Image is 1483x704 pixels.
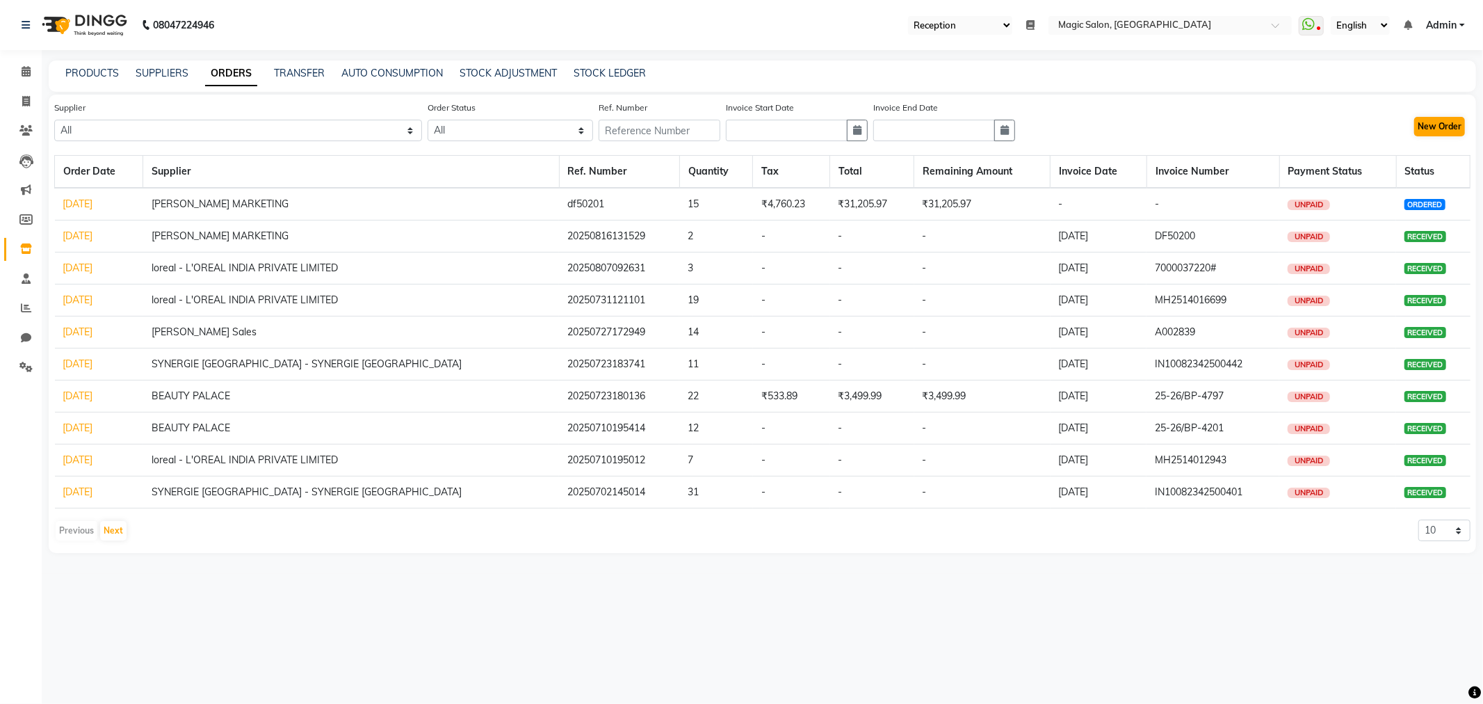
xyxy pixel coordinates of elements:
td: 14 [679,317,753,349]
th: Total [830,156,914,189]
td: - [914,349,1051,381]
span: Admin [1426,18,1457,33]
td: - [830,317,914,349]
td: [PERSON_NAME] Sales [143,317,559,349]
label: Invoice Start Date [726,102,794,114]
td: 20250710195414 [559,413,679,445]
a: PRODUCTS [65,67,119,79]
td: 20250816131529 [559,221,679,253]
span: ORDERED [1404,199,1445,210]
label: Supplier [54,102,86,114]
th: Status [1396,156,1470,189]
td: - [914,221,1051,253]
td: - [830,221,914,253]
td: - [753,349,830,381]
td: - [830,349,914,381]
td: [DATE] [1051,413,1147,445]
th: Supplier [143,156,559,189]
td: ₹3,499.99 [914,381,1051,413]
a: AUTO CONSUMPTION [341,67,443,79]
span: RECEIVED [1404,455,1445,466]
td: [PERSON_NAME] MARKETING [143,188,559,221]
td: - [830,477,914,509]
span: UNPAID [1288,328,1330,338]
td: - [753,285,830,317]
td: df50201 [559,188,679,221]
span: UNPAID [1288,200,1330,210]
a: [DATE] [63,454,93,466]
td: - [914,413,1051,445]
span: RECEIVED [1404,487,1445,498]
td: 22 [679,381,753,413]
a: [DATE] [63,230,93,242]
th: Remaining Amount [914,156,1051,189]
td: - [914,317,1051,349]
a: TRANSFER [274,67,325,79]
span: UNPAID [1288,392,1330,402]
td: - [753,253,830,285]
td: 20250723180136 [559,381,679,413]
td: - [914,477,1051,509]
td: 15 [679,188,753,221]
a: [DATE] [63,198,93,210]
span: IN10082342500442 [1155,358,1242,370]
td: 12 [679,413,753,445]
td: [DATE] [1051,221,1147,253]
label: Order Status [428,102,476,114]
a: STOCK ADJUSTMENT [460,67,557,79]
td: ₹4,760.23 [753,188,830,221]
td: SYNERGIE [GEOGRAPHIC_DATA] - SYNERGIE [GEOGRAPHIC_DATA] [143,477,559,509]
span: 7000037220# [1155,262,1216,274]
span: UNPAID [1288,232,1330,242]
td: ₹31,205.97 [914,188,1051,221]
span: DF50200 [1155,230,1195,242]
td: 2 [679,221,753,253]
span: RECEIVED [1404,263,1445,274]
td: [PERSON_NAME] MARKETING [143,221,559,253]
td: loreal - L'OREAL INDIA PRIVATE LIMITED [143,285,559,317]
th: Tax [753,156,830,189]
td: 20250702145014 [559,477,679,509]
input: Reference Number [599,120,720,141]
span: RECEIVED [1404,391,1445,402]
td: - [914,285,1051,317]
label: Ref. Number [599,102,647,114]
td: ₹533.89 [753,381,830,413]
td: - [914,445,1051,477]
span: RECEIVED [1404,327,1445,338]
td: [DATE] [1051,445,1147,477]
span: RECEIVED [1404,359,1445,370]
button: New Order [1414,117,1465,136]
a: [DATE] [63,358,93,370]
td: 20250727172949 [559,317,679,349]
a: [DATE] [63,390,93,402]
td: [DATE] [1051,253,1147,285]
span: UNPAID [1288,360,1330,370]
td: - [830,253,914,285]
td: [DATE] [1051,285,1147,317]
td: BEAUTY PALACE [143,413,559,445]
td: ₹31,205.97 [830,188,914,221]
label: Invoice End Date [873,102,938,114]
td: - [1051,188,1147,221]
span: MH2514016699 [1155,294,1226,306]
a: [DATE] [63,262,93,274]
td: ₹3,499.99 [830,381,914,413]
span: UNPAID [1288,296,1330,306]
th: Order Date [55,156,143,189]
td: 7 [679,445,753,477]
span: UNPAID [1288,424,1330,434]
span: A002839 [1155,326,1195,338]
a: ORDERS [205,61,257,86]
b: 08047224946 [153,6,214,45]
span: IN10082342500401 [1155,486,1242,498]
td: - [753,317,830,349]
td: BEAUTY PALACE [143,381,559,413]
th: Payment Status [1279,156,1396,189]
a: SUPPLIERS [136,67,188,79]
td: 31 [679,477,753,509]
a: [DATE] [63,422,93,434]
td: [DATE] [1051,349,1147,381]
button: Next [100,521,127,541]
span: RECEIVED [1404,231,1445,242]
